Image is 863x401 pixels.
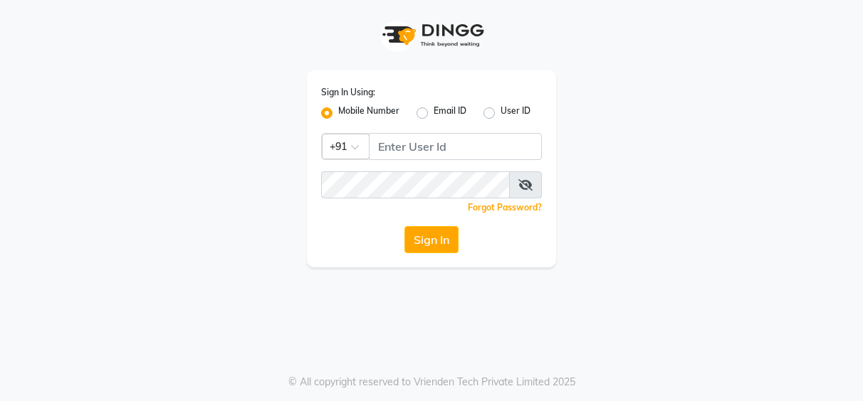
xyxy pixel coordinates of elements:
a: Forgot Password? [468,202,542,213]
input: Username [321,171,510,198]
input: Username [369,133,542,160]
label: Sign In Using: [321,86,375,99]
button: Sign In [404,226,459,253]
img: logo1.svg [375,14,488,56]
label: Mobile Number [338,105,399,122]
label: Email ID [434,105,466,122]
label: User ID [501,105,530,122]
